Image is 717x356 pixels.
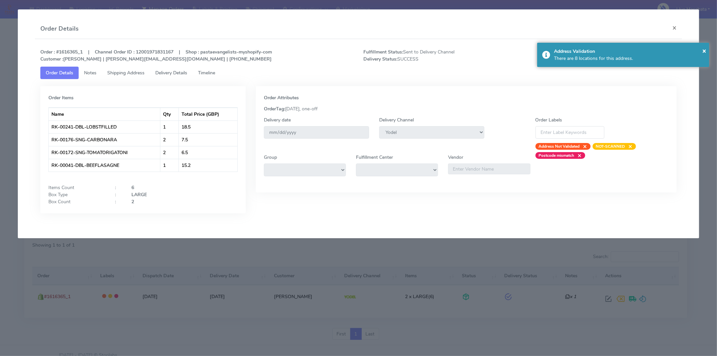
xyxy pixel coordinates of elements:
div: : [110,191,126,198]
td: RK-00172-SNG-TOMATORIGATONI [49,146,160,159]
label: Delivery Channel [379,116,414,123]
div: Box Count [43,198,110,205]
label: Group [264,154,277,161]
th: Qty [160,108,178,120]
strong: Address Not Validated [539,144,580,149]
span: Order Details [46,70,73,76]
td: 2 [160,133,178,146]
strong: 6 [131,184,134,191]
h4: Order Details [40,24,79,33]
div: There are 8 locations for this address. [554,55,704,62]
td: 2 [160,146,178,159]
span: × [574,152,582,159]
strong: OrderTag: [264,106,285,112]
ul: Tabs [40,67,677,79]
span: Notes [84,70,96,76]
div: Address Validation [554,48,704,55]
span: × [580,143,587,150]
div: : [110,198,126,205]
strong: LARGE [131,191,147,198]
td: RK-00176-SNG-CARBONARA [49,133,160,146]
td: 15.2 [179,159,237,172]
div: : [110,184,126,191]
strong: Postcode mismatch [539,153,574,158]
label: Vendor [448,154,463,161]
strong: Order Items [48,95,74,101]
strong: Customer : [40,56,63,62]
td: 1 [160,159,178,172]
td: RK-00241-DBL-LOBSTFILLED [49,120,160,133]
span: Sent to Delivery Channel SUCCESS [358,48,520,63]
strong: NOT-SCANNED [596,144,625,149]
td: 6.5 [179,146,237,159]
strong: Fulfillment Status: [363,49,403,55]
label: Delivery date [264,116,291,123]
button: Close [667,19,682,37]
td: 7.5 [179,133,237,146]
input: Enter Vendor Name [448,164,530,174]
label: Order Labels [535,116,562,123]
span: × [625,143,633,150]
div: Items Count [43,184,110,191]
span: × [702,46,706,55]
td: 1 [160,120,178,133]
div: [DATE], one-off [259,105,674,112]
span: Shipping Address [107,70,145,76]
td: 18.5 [179,120,237,133]
button: Close [702,46,706,56]
strong: Order : #1616365_1 | Channel Order ID : 12001971831167 | Shop : pastaevangelists-myshopify-com [P... [40,49,272,62]
label: Fulfillment Center [356,154,393,161]
td: RK-00041-DBL-BEEFLASAGNE [49,159,160,172]
span: Delivery Details [155,70,187,76]
input: Enter Label Keywords [535,126,605,139]
th: Name [49,108,160,120]
strong: 2 [131,199,134,205]
span: Timeline [198,70,215,76]
th: Total Price (GBP) [179,108,237,120]
strong: Order Attributes [264,95,299,101]
strong: Delivery Status: [363,56,397,62]
div: Box Type [43,191,110,198]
